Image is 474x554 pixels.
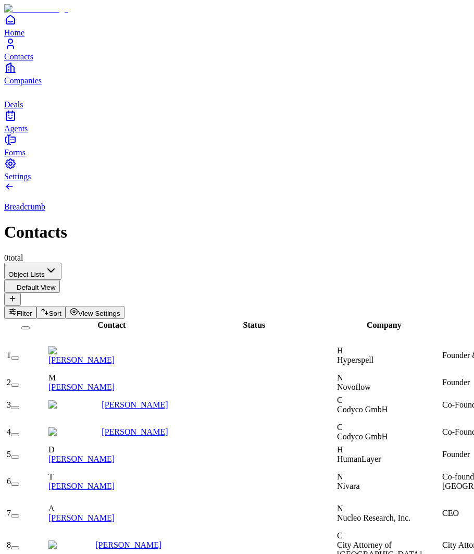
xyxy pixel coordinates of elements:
span: Status [243,321,266,329]
div: CCodyco GmbH [337,423,440,441]
span: Agents [4,124,28,133]
div: NNovoflow [337,373,440,392]
div: N [337,472,440,482]
div: H [337,346,440,355]
span: Codyco GmbH [337,432,388,441]
div: M [48,373,178,383]
button: Sort [36,306,66,319]
div: A [48,504,178,513]
img: Stefan Schaff [48,427,102,437]
div: T [48,472,178,482]
div: 0 total [4,253,470,263]
a: [PERSON_NAME] [48,383,115,391]
div: HHumanLayer [337,445,440,464]
span: 8 [7,540,11,549]
span: Founder [442,378,470,387]
a: Companies [4,61,470,85]
span: Companies [4,76,42,85]
button: Filter [4,306,36,319]
h1: Contacts [4,223,470,242]
img: Item Brain Logo [4,4,68,14]
a: Settings [4,157,470,181]
a: Breadcrumb [4,184,470,212]
span: Company [367,321,402,329]
img: Conor Brennan-Burke [48,346,131,355]
span: Sort [49,310,61,317]
span: 6 [7,477,11,486]
a: deals [4,85,470,109]
span: 7 [7,509,11,518]
span: 1 [7,351,11,360]
img: David Chiu [48,540,95,550]
a: Forms [4,133,470,157]
div: H [337,445,440,454]
div: C [337,531,440,540]
div: D [48,445,178,454]
span: Novoflow [337,383,371,391]
span: 4 [7,427,11,436]
div: C [337,423,440,432]
div: N [337,504,440,513]
button: Default View [4,280,60,293]
span: HumanLayer [337,454,381,463]
div: NNivara [337,472,440,491]
span: Deals [4,100,23,109]
span: View Settings [78,310,120,317]
span: Settings [4,172,31,181]
span: Codyco GmbH [337,405,388,414]
img: Stefan Schaff [48,400,102,410]
a: Home [4,14,470,37]
div: HHyperspell [337,346,440,365]
div: NNucleo Research, Inc. [337,504,440,523]
p: Breadcrumb [4,202,470,212]
a: Agents [4,109,470,133]
span: Founder [442,450,470,459]
span: Home [4,28,24,37]
a: [PERSON_NAME] [48,482,115,490]
span: Contact [97,321,126,329]
a: [PERSON_NAME] [48,513,115,522]
span: 5 [7,450,11,459]
span: Forms [4,148,26,157]
span: Nucleo Research, Inc. [337,513,410,522]
span: 2 [7,378,11,387]
a: [PERSON_NAME] [102,400,168,409]
a: [PERSON_NAME] [102,427,168,436]
a: [PERSON_NAME] [95,540,161,549]
button: View Settings [66,306,124,319]
span: Nivara [337,482,360,490]
span: Filter [17,310,32,317]
a: [PERSON_NAME] [48,355,115,364]
div: CCodyco GmbH [337,396,440,414]
div: N [337,373,440,383]
a: [PERSON_NAME] [48,454,115,463]
div: C [337,396,440,405]
a: Contacts [4,38,470,61]
span: 3 [7,400,11,409]
span: Contacts [4,52,33,61]
span: Hyperspell [337,355,373,364]
span: CEO [442,509,459,518]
